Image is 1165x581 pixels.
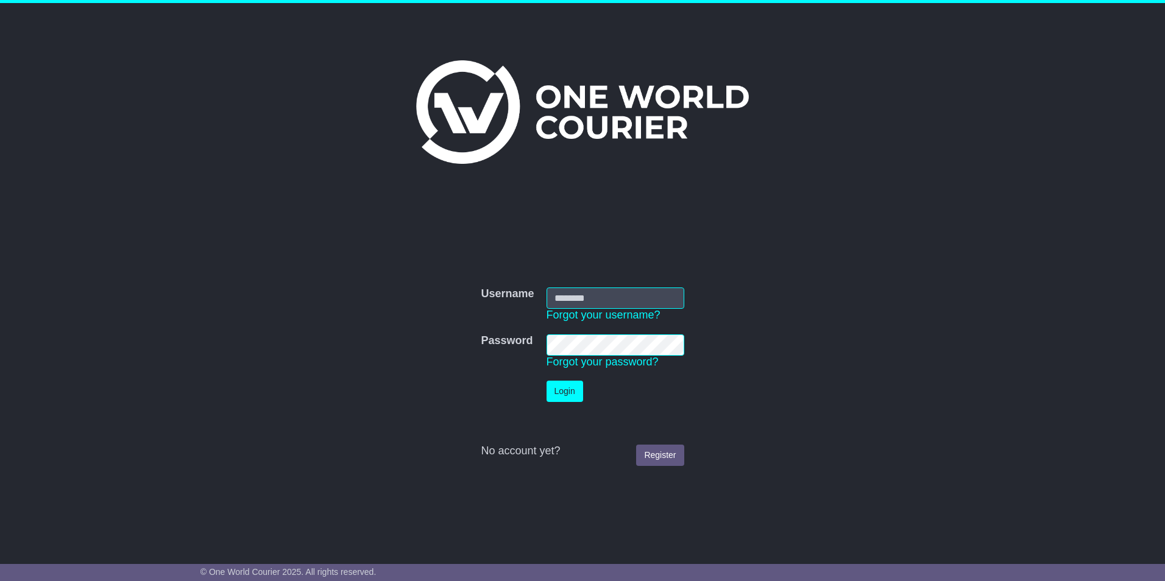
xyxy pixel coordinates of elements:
label: Password [481,334,533,348]
div: No account yet? [481,445,684,458]
img: One World [416,60,749,164]
a: Register [636,445,684,466]
a: Forgot your password? [547,356,659,368]
span: © One World Courier 2025. All rights reserved. [200,567,377,577]
label: Username [481,287,534,301]
button: Login [547,381,583,402]
a: Forgot your username? [547,309,660,321]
